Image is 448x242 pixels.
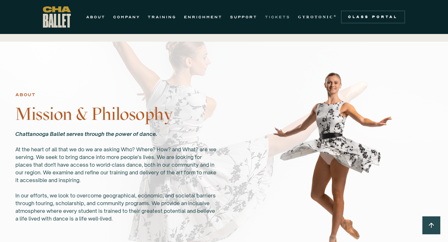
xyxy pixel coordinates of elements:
[86,13,105,21] a: ABOUT
[15,130,216,222] div: ‍ At the heart of all that we do we are asking Who? Where? How? and What? are we serving. We seek...
[298,13,337,21] a: GYROTONIC®
[230,13,257,21] a: SUPPORT
[334,14,337,18] sup: ®
[341,11,405,23] a: Class Portal
[184,13,222,21] a: ENRICHMENT
[298,15,334,19] strong: GYROTONIC
[113,13,140,21] a: COMPANY
[43,6,71,28] a: home
[148,13,176,21] a: TRAINING
[265,13,290,21] a: TICKETS
[15,104,216,124] h3: Mission & Philosophy
[15,131,157,137] em: Chattanooga Ballet serves through the power of dance.
[15,91,36,99] div: About
[345,14,401,20] div: Class Portal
